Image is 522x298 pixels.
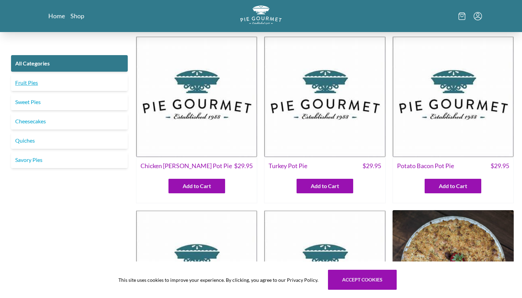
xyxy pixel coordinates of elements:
[439,182,467,190] span: Add to Cart
[183,182,211,190] span: Add to Cart
[264,36,385,157] img: Turkey Pot Pie
[474,12,482,20] button: Menu
[11,132,128,149] a: Quiches
[240,6,282,24] img: logo
[141,161,232,171] span: Chicken [PERSON_NAME] Pot Pie
[136,36,257,157] img: Chicken Curry Pot Pie
[393,36,514,157] img: Potato Bacon Pot Pie
[168,179,225,193] button: Add to Cart
[11,152,128,168] a: Savory Pies
[240,6,282,27] a: Logo
[11,55,128,72] a: All Categories
[491,161,509,171] span: $ 29.95
[11,113,128,130] a: Cheesecakes
[234,161,253,171] span: $ 29.95
[118,276,318,284] span: This site uses cookies to improve your experience. By clicking, you agree to our Privacy Policy.
[11,94,128,110] a: Sweet Pies
[70,12,84,20] a: Shop
[297,179,353,193] button: Add to Cart
[362,161,381,171] span: $ 29.95
[48,12,65,20] a: Home
[328,270,397,290] button: Accept cookies
[311,182,339,190] span: Add to Cart
[11,74,128,91] a: Fruit Pies
[425,179,481,193] button: Add to Cart
[269,161,307,171] span: Turkey Pot Pie
[397,161,454,171] span: Potato Bacon Pot Pie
